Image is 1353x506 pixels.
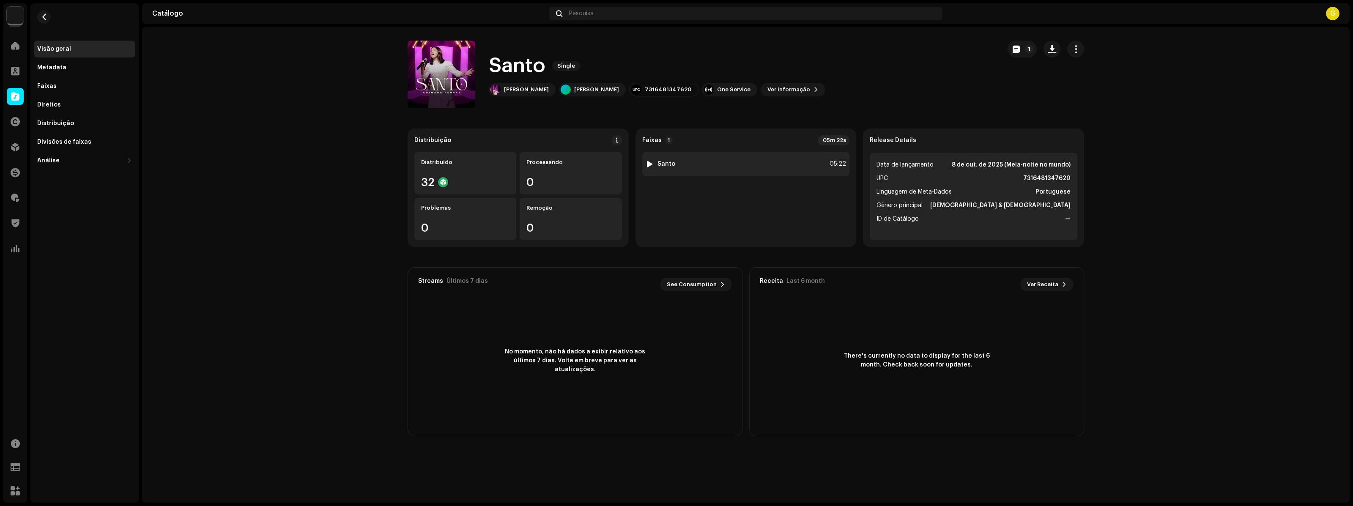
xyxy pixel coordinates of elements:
[841,352,993,369] span: There's currently no data to display for the last 6 month. Check back soon for updates.
[37,139,91,145] div: Divisões de faixas
[952,160,1071,170] strong: 8 de out. de 2025 (Meia-noite no mundo)
[37,64,66,71] div: Metadata
[34,152,135,169] re-m-nav-dropdown: Análise
[414,137,451,144] div: Distribuição
[1025,45,1033,53] p-badge: 1
[876,214,919,224] span: ID de Catálogo
[37,157,60,164] div: Análise
[876,187,952,197] span: Linguagem de Meta-Dados
[930,200,1071,211] strong: [DEMOGRAPHIC_DATA] & [DEMOGRAPHIC_DATA]
[827,159,846,169] div: 05:22
[526,205,615,211] div: Remoção
[642,137,662,144] strong: Faixas
[645,86,691,93] div: 7316481347620
[1027,276,1058,293] span: Ver Receita
[657,161,675,167] strong: Santo
[34,96,135,113] re-m-nav-item: Direitos
[421,205,509,211] div: Problemas
[34,134,135,150] re-m-nav-item: Divisões de faixas
[499,347,651,374] span: No momento, não há dados a exibir relativo aos últimos 7 dias. Volte em breve para ver as atualiz...
[34,115,135,132] re-m-nav-item: Distribuição
[665,137,673,144] p-badge: 1
[870,137,916,144] strong: Release Details
[490,85,501,95] img: 22f41bbf-4839-4c27-a987-1a9b1a6a4f2b
[418,278,443,284] div: Streams
[569,10,594,17] span: Pesquisa
[761,83,825,96] button: Ver informação
[504,86,549,93] div: [PERSON_NAME]
[526,159,615,166] div: Processando
[818,135,849,145] div: 05m 22s
[446,278,488,284] div: Últimos 7 dias
[876,160,934,170] span: Data de lançamento
[7,7,24,24] img: 66bce8da-2cef-42a1-a8c4-ff775820a5f9
[37,120,74,127] div: Distribuição
[421,159,509,166] div: Distribuído
[1326,7,1339,20] div: G
[786,278,825,284] div: Last 6 month
[1023,173,1071,183] strong: 7316481347620
[1020,278,1074,291] button: Ver Receita
[717,86,750,93] div: One Service
[1008,41,1037,57] button: 1
[152,10,546,17] div: Catálogo
[667,276,717,293] span: See Consumption
[660,278,732,291] button: See Consumption
[1065,214,1071,224] strong: —
[574,86,619,93] div: [PERSON_NAME]
[489,52,545,79] h1: Santo
[34,78,135,95] re-m-nav-item: Faixas
[37,46,71,52] div: Visão geral
[760,278,783,284] div: Receita
[37,101,61,108] div: Direitos
[37,83,57,90] div: Faixas
[34,59,135,76] re-m-nav-item: Metadata
[767,81,810,98] span: Ver informação
[552,61,580,71] span: Single
[1035,187,1071,197] strong: Portuguese
[876,200,923,211] span: Gênero principal
[34,41,135,57] re-m-nav-item: Visão geral
[876,173,888,183] span: UPC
